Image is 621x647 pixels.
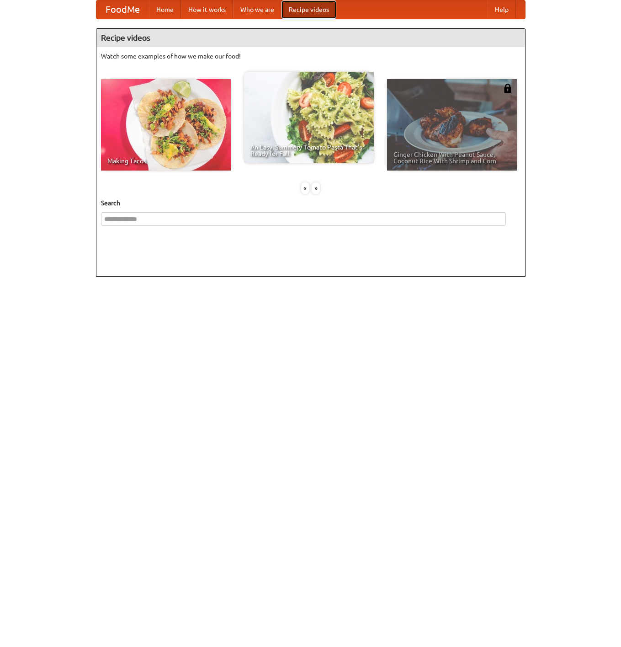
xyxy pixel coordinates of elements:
p: Watch some examples of how we make our food! [101,52,520,61]
div: « [301,182,309,194]
h5: Search [101,198,520,208]
a: FoodMe [96,0,149,19]
a: Making Tacos [101,79,231,171]
a: Who we are [233,0,281,19]
span: Making Tacos [107,158,224,164]
img: 483408.png [503,84,512,93]
a: Home [149,0,181,19]
div: » [312,182,320,194]
a: Recipe videos [281,0,336,19]
a: An Easy, Summery Tomato Pasta That's Ready for Fall [244,72,374,163]
h4: Recipe videos [96,29,525,47]
span: An Easy, Summery Tomato Pasta That's Ready for Fall [250,144,367,157]
a: How it works [181,0,233,19]
a: Help [488,0,516,19]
